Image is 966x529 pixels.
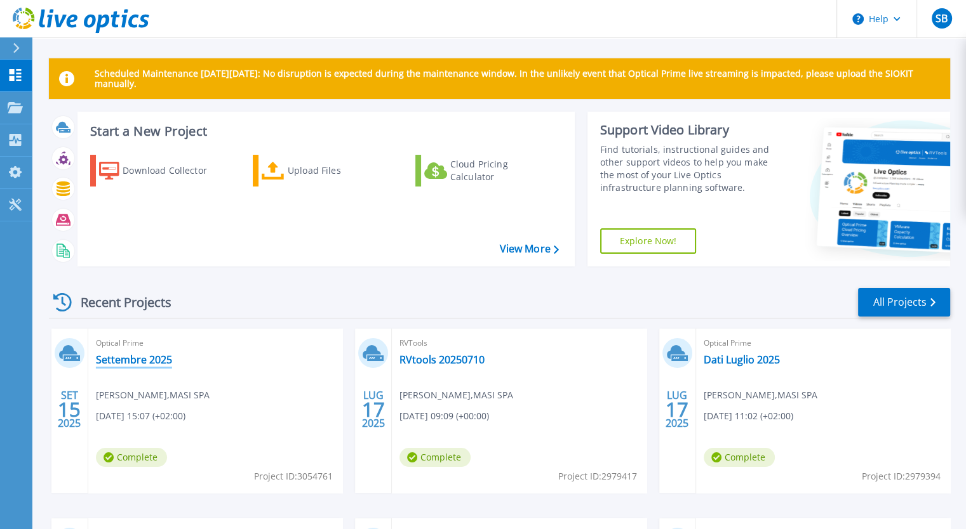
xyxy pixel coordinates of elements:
div: LUG 2025 [665,386,689,433]
div: SET 2025 [57,386,81,433]
span: [DATE] 09:09 (+00:00) [399,409,489,423]
div: Find tutorials, instructional guides and other support videos to help you make the most of your L... [600,143,782,194]
span: [DATE] 11:02 (+02:00) [704,409,793,423]
a: Upload Files [253,155,394,186]
span: [PERSON_NAME] , MASI SPA [96,388,210,402]
a: RVtools 20250710 [399,353,485,366]
a: All Projects [858,288,950,317]
span: Optical Prime [96,336,335,350]
span: Complete [96,448,167,467]
a: View More [499,243,558,255]
p: Scheduled Maintenance [DATE][DATE]: No disruption is expected during the maintenance window. In t... [95,69,940,89]
span: 17 [666,404,688,415]
span: [PERSON_NAME] , MASI SPA [399,388,513,402]
a: Cloud Pricing Calculator [415,155,557,186]
a: Settembre 2025 [96,353,172,366]
span: SB [936,13,948,23]
div: Support Video Library [600,122,782,138]
span: Project ID: 2979394 [862,469,941,483]
span: 17 [362,404,385,415]
span: [DATE] 15:07 (+02:00) [96,409,185,423]
span: RVTools [399,336,638,350]
div: Upload Files [288,158,389,183]
span: 15 [58,404,81,415]
a: Dati Luglio 2025 [704,353,780,366]
span: Project ID: 2979417 [558,469,637,483]
span: [PERSON_NAME] , MASI SPA [704,388,817,402]
div: Recent Projects [49,287,189,318]
a: Explore Now! [600,228,697,254]
span: Optical Prime [704,336,943,350]
h3: Start a New Project [90,124,558,138]
div: LUG 2025 [361,386,386,433]
a: Download Collector [90,155,232,186]
span: Complete [704,448,775,467]
div: Cloud Pricing Calculator [450,158,552,183]
span: Complete [399,448,471,467]
div: Download Collector [123,158,224,183]
span: Project ID: 3054761 [254,469,333,483]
